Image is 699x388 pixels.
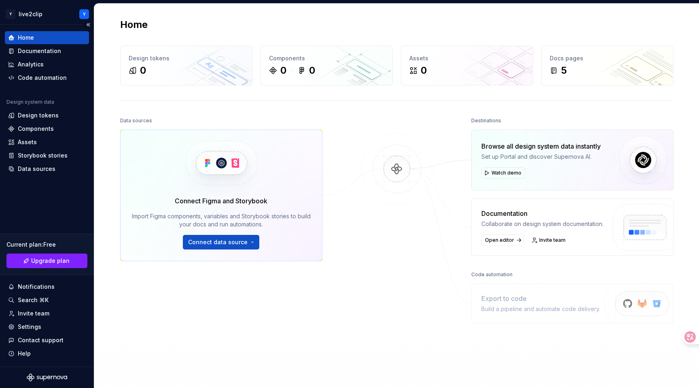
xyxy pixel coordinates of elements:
button: Help [5,347,89,360]
div: Connect Figma and Storybook [175,196,267,206]
a: Design tokens0 [120,46,252,85]
a: Assets [5,136,89,149]
div: Documentation [481,209,604,218]
div: Collaborate on design system documentation. [481,220,604,228]
div: 0 [421,64,427,77]
button: Collapse sidebar [83,19,94,30]
a: Documentation [5,45,89,58]
div: Components [18,125,54,133]
button: Contact support [5,334,89,347]
button: Watch demo [481,167,525,179]
div: Build a pipeline and automate code delivery. [481,305,600,313]
div: Invite team [18,309,49,318]
a: Storybook stories [5,149,89,162]
div: Y [6,9,15,19]
div: Assets [409,54,525,62]
div: Code automation [18,74,67,82]
div: Documentation [18,47,61,55]
a: Code automation [5,71,89,84]
a: Design tokens [5,109,89,122]
span: Watch demo [491,170,521,176]
div: Design tokens [129,54,244,62]
div: Data sources [120,115,152,126]
div: Import Figma components, variables and Storybook stories to build your docs and run automations. [132,212,311,228]
a: Data sources [5,162,89,175]
div: Y [83,11,86,17]
div: Set up Portal and discover Supernova AI. [481,153,601,161]
div: Settings [18,323,41,331]
div: Home [18,34,34,42]
div: 0 [140,64,146,77]
div: Design system data [6,99,54,105]
div: Code automation [471,269,513,280]
span: Invite team [539,237,566,243]
a: Open editor [481,235,524,246]
div: Current plan : Free [6,241,87,249]
button: Notifications [5,280,89,293]
div: Analytics [18,60,44,68]
div: Help [18,350,31,358]
div: Data sources [18,165,55,173]
a: Invite team [5,307,89,320]
a: Invite team [529,235,569,246]
span: Connect data source [188,238,248,246]
div: Notifications [18,283,55,291]
div: Assets [18,138,37,146]
button: Ylive2clipY [2,5,92,23]
div: Search ⌘K [18,296,49,304]
a: Home [5,31,89,44]
div: Design tokens [18,111,59,119]
a: Settings [5,320,89,333]
div: Components [269,54,384,62]
h2: Home [120,18,148,31]
div: live2clip [19,10,42,18]
a: Upgrade plan [6,254,87,268]
div: 0 [309,64,315,77]
a: Components [5,122,89,135]
button: Connect data source [183,235,259,249]
svg: Supernova Logo [27,373,67,382]
span: Upgrade plan [31,257,70,265]
span: Open editor [485,237,514,243]
div: Storybook stories [18,151,68,160]
a: Components00 [261,46,393,85]
div: 0 [280,64,286,77]
a: Docs pages5 [541,46,674,85]
a: Assets0 [401,46,533,85]
div: Destinations [471,115,501,126]
div: Export to code [481,294,600,303]
div: Browse all design system data instantly [481,141,601,151]
div: 5 [561,64,567,77]
div: Docs pages [550,54,665,62]
a: Analytics [5,58,89,71]
div: Contact support [18,336,64,344]
button: Search ⌘K [5,294,89,307]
